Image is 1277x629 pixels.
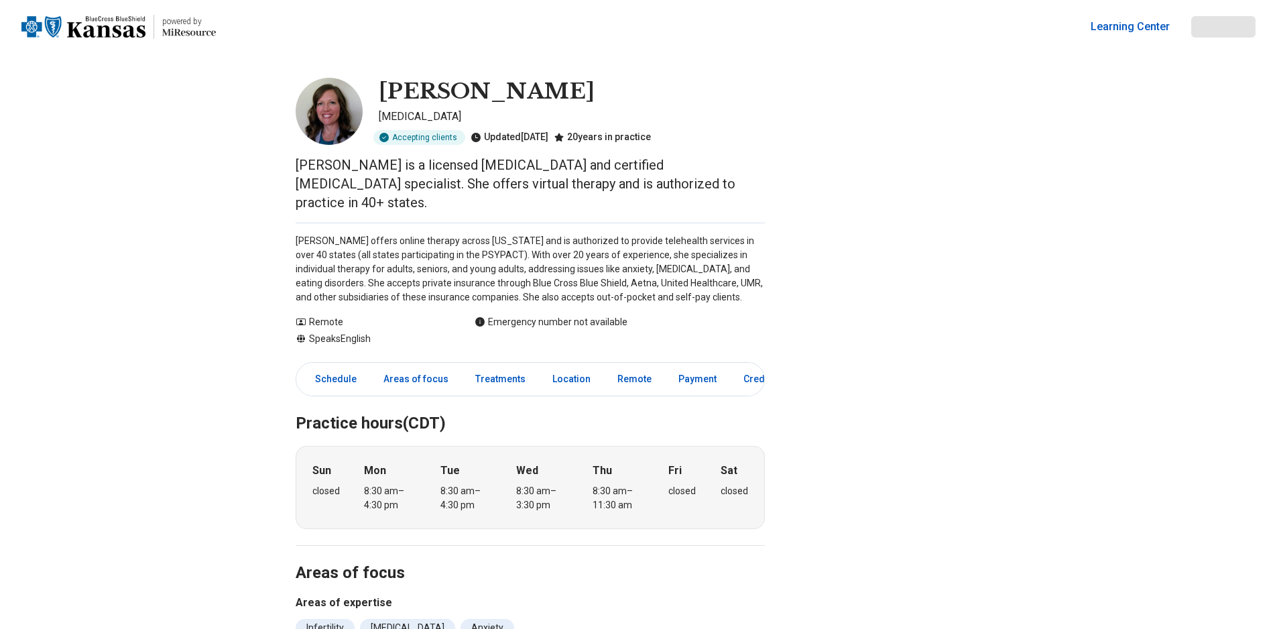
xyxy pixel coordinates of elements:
div: closed [312,484,340,498]
h2: Practice hours (CDT) [296,380,765,435]
a: Areas of focus [375,365,457,393]
div: 8:30 am – 4:30 pm [440,484,492,512]
div: 20 years in practice [554,130,651,145]
div: 8:30 am – 3:30 pm [516,484,568,512]
div: closed [721,484,748,498]
h1: [PERSON_NAME] [379,78,595,106]
strong: Thu [593,463,612,479]
a: Treatments [467,365,534,393]
p: [PERSON_NAME] offers online therapy across [US_STATE] and is authorized to provide telehealth ser... [296,234,765,304]
p: [PERSON_NAME] is a licensed [MEDICAL_DATA] and certified [MEDICAL_DATA] specialist. She offers vi... [296,156,765,212]
div: Accepting clients [373,130,465,145]
div: 8:30 am – 4:30 pm [364,484,416,512]
h2: Areas of focus [296,530,765,585]
strong: Sat [721,463,737,479]
a: Schedule [299,365,365,393]
div: 8:30 am – 11:30 am [593,484,644,512]
strong: Tue [440,463,460,479]
div: Remote [296,315,448,329]
a: Payment [670,365,725,393]
p: [MEDICAL_DATA] [379,109,765,125]
strong: Wed [516,463,538,479]
a: Learning Center [1091,19,1170,35]
div: When does the program meet? [296,446,765,529]
strong: Mon [364,463,386,479]
h3: Areas of expertise [296,595,765,611]
a: Home page [21,5,216,48]
a: Remote [609,365,660,393]
div: closed [668,484,696,498]
a: Credentials [735,365,802,393]
strong: Sun [312,463,331,479]
div: Emergency number not available [475,315,627,329]
strong: Fri [668,463,682,479]
div: Updated [DATE] [471,130,548,145]
img: Kristin Goodheart, Psychologist [296,78,363,145]
div: Speaks English [296,332,448,346]
p: powered by [162,16,216,27]
a: Location [544,365,599,393]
